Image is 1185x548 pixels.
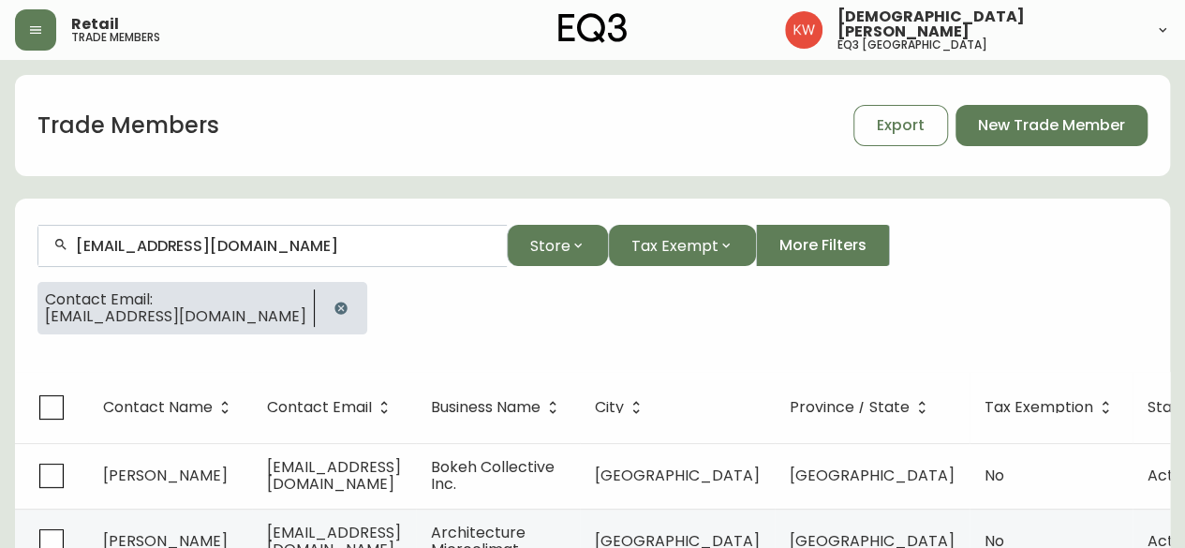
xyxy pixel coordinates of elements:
[595,465,760,486] span: [GEOGRAPHIC_DATA]
[595,399,648,416] span: City
[267,399,396,416] span: Contact Email
[985,402,1093,413] span: Tax Exemption
[837,39,987,51] h5: eq3 [GEOGRAPHIC_DATA]
[103,402,213,413] span: Contact Name
[76,237,492,255] input: Search
[595,402,624,413] span: City
[779,235,867,256] span: More Filters
[37,110,219,141] h1: Trade Members
[45,308,306,325] span: [EMAIL_ADDRESS][DOMAIN_NAME]
[71,17,119,32] span: Retail
[71,32,160,43] h5: trade members
[837,9,1140,39] span: [DEMOGRAPHIC_DATA][PERSON_NAME]
[955,105,1148,146] button: New Trade Member
[785,11,822,49] img: f33162b67396b0982c40ce2a87247151
[507,225,608,266] button: Store
[558,13,628,43] img: logo
[877,115,925,136] span: Export
[431,402,541,413] span: Business Name
[853,105,948,146] button: Export
[790,402,910,413] span: Province / State
[978,115,1125,136] span: New Trade Member
[431,399,565,416] span: Business Name
[790,399,934,416] span: Province / State
[103,399,237,416] span: Contact Name
[267,402,372,413] span: Contact Email
[530,234,570,258] span: Store
[45,291,306,308] span: Contact Email:
[985,399,1118,416] span: Tax Exemption
[985,465,1004,486] span: No
[790,465,955,486] span: [GEOGRAPHIC_DATA]
[631,234,718,258] span: Tax Exempt
[756,225,890,266] button: More Filters
[431,456,555,495] span: Bokeh Collective Inc.
[267,456,401,495] span: [EMAIL_ADDRESS][DOMAIN_NAME]
[103,465,228,486] span: [PERSON_NAME]
[608,225,756,266] button: Tax Exempt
